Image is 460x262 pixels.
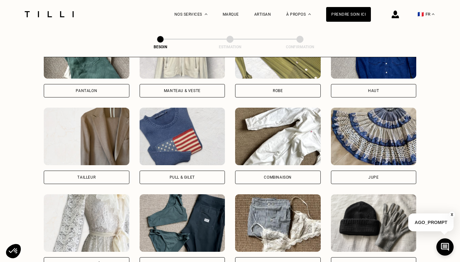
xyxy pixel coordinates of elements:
img: icône connexion [392,11,399,18]
img: Tilli retouche votre Lingerie [235,194,321,252]
div: Besoin [128,45,192,49]
div: Pantalon [76,89,97,93]
img: Tilli retouche votre Jupe [331,108,417,165]
span: 🇫🇷 [418,11,424,17]
img: menu déroulant [432,13,434,15]
img: Tilli retouche votre Accessoires [331,194,417,252]
div: Confirmation [268,45,332,49]
img: Tilli retouche votre Tailleur [44,108,129,165]
div: Estimation [198,45,262,49]
a: Artisan [254,12,271,17]
a: Prendre soin ici [326,7,371,22]
div: Haut [368,89,379,93]
div: Pull & gilet [170,175,195,179]
img: Tilli retouche votre Robe de mariée [44,194,129,252]
div: Combinaison [264,175,292,179]
div: Jupe [368,175,379,179]
img: Menu déroulant [205,13,207,15]
img: Logo du service de couturière Tilli [22,11,76,17]
div: Tailleur [77,175,96,179]
button: X [449,211,455,218]
img: Tilli retouche votre Pull & gilet [140,108,225,165]
a: Marque [223,12,239,17]
img: Tilli retouche votre Maillot de bain [140,194,225,252]
div: Manteau & Veste [164,89,201,93]
img: Tilli retouche votre Combinaison [235,108,321,165]
img: Menu déroulant à propos [308,13,311,15]
div: Robe [273,89,283,93]
p: AGO_PROMPT [408,213,454,231]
